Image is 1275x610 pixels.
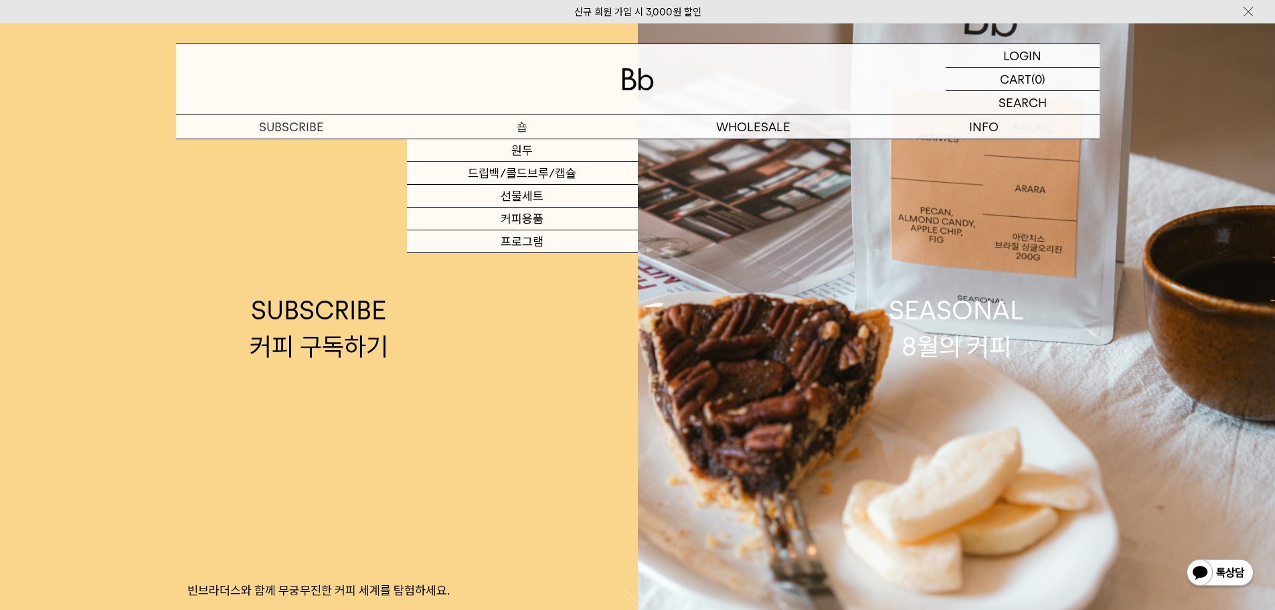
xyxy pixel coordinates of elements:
[407,230,638,253] a: 프로그램
[1031,68,1045,90] p: (0)
[250,293,388,364] div: SUBSCRIBE 커피 구독하기
[1185,558,1255,590] img: 카카오톡 채널 1:1 채팅 버튼
[407,162,638,185] a: 드립백/콜드브루/캡슐
[638,115,869,139] p: WHOLESALE
[407,139,638,162] a: 원두
[407,208,638,230] a: 커피용품
[176,115,407,139] a: SUBSCRIBE
[622,68,654,90] img: 로고
[1003,44,1041,67] p: LOGIN
[574,6,701,18] a: 신규 회원 가입 시 3,000원 할인
[946,68,1100,91] a: CART (0)
[946,44,1100,68] a: LOGIN
[869,115,1100,139] p: INFO
[999,91,1047,115] p: SEARCH
[1000,68,1031,90] p: CART
[407,115,638,139] a: 숍
[407,185,638,208] a: 선물세트
[889,293,1024,364] div: SEASONAL 8월의 커피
